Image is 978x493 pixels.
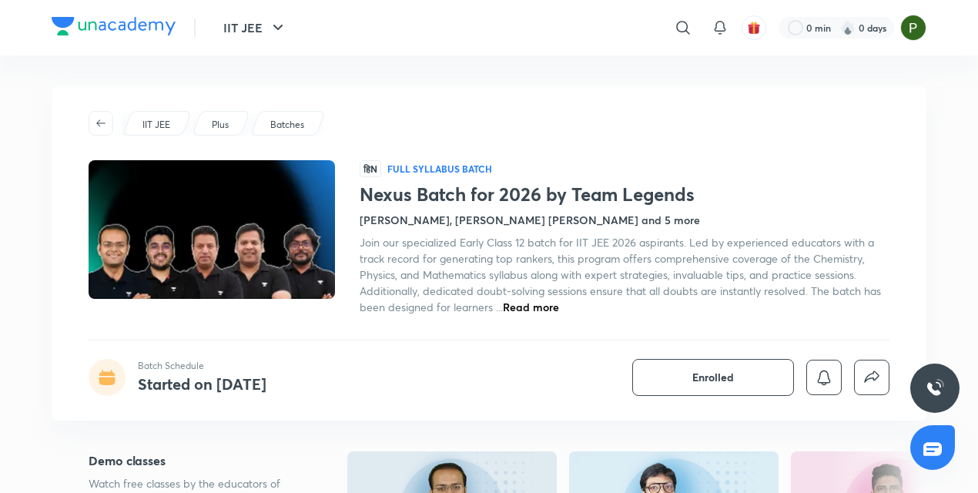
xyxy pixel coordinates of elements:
[86,159,337,300] img: Thumbnail
[692,370,734,385] span: Enrolled
[360,183,889,206] h1: Nexus Batch for 2026 by Team Legends
[268,118,307,132] a: Batches
[209,118,232,132] a: Plus
[270,118,304,132] p: Batches
[212,118,229,132] p: Plus
[840,20,856,35] img: streak
[360,212,700,228] h4: [PERSON_NAME], [PERSON_NAME] [PERSON_NAME] and 5 more
[138,374,266,394] h4: Started on [DATE]
[52,17,176,39] a: Company Logo
[900,15,926,41] img: Piyush Pandey
[387,163,492,175] p: Full Syllabus Batch
[747,21,761,35] img: avatar
[140,118,173,132] a: IIT JEE
[360,160,381,177] span: हिN
[142,118,170,132] p: IIT JEE
[89,451,298,470] h5: Demo classes
[214,12,296,43] button: IIT JEE
[52,17,176,35] img: Company Logo
[632,359,794,396] button: Enrolled
[503,300,559,314] span: Read more
[742,15,766,40] button: avatar
[360,235,881,314] span: Join our specialized Early Class 12 batch for IIT JEE 2026 aspirants. Led by experienced educator...
[926,379,944,397] img: ttu
[138,359,266,373] p: Batch Schedule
